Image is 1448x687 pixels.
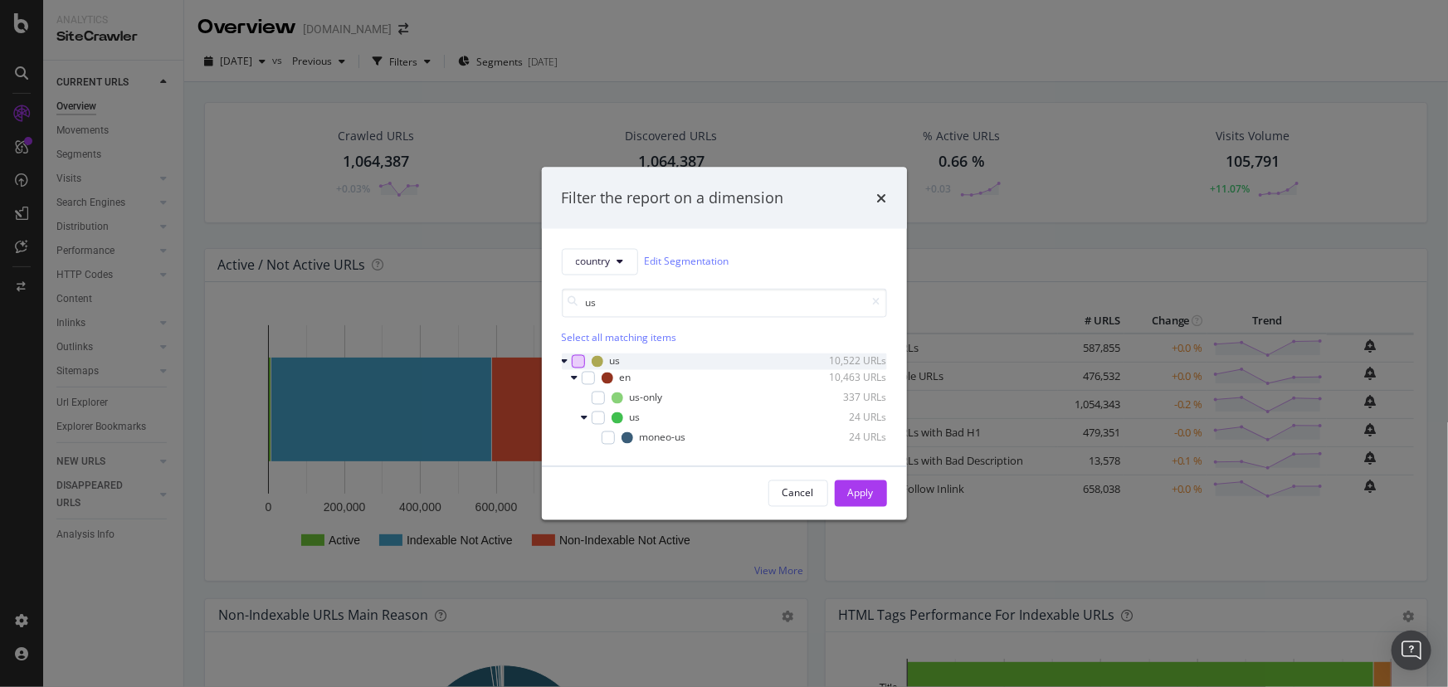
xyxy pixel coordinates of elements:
div: us [610,354,621,368]
div: Select all matching items [562,330,887,344]
div: 10,463 URLs [806,371,887,385]
div: 24 URLs [806,411,887,425]
div: moneo-us [640,431,686,445]
div: modal [542,168,907,520]
div: Filter the report on a dimension [562,188,784,209]
div: us-only [630,391,663,405]
div: 24 URLs [806,431,887,445]
div: Cancel [783,486,814,500]
div: Apply [848,486,874,500]
div: times [877,188,887,209]
input: Search [562,288,887,317]
a: Edit Segmentation [645,253,729,270]
div: en [620,371,631,385]
button: Apply [835,480,887,506]
button: country [562,248,638,275]
button: Cancel [768,480,828,506]
div: 10,522 URLs [806,354,887,368]
div: Open Intercom Messenger [1392,631,1431,670]
div: 337 URLs [806,391,887,405]
div: us [630,411,641,425]
span: country [576,255,611,269]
